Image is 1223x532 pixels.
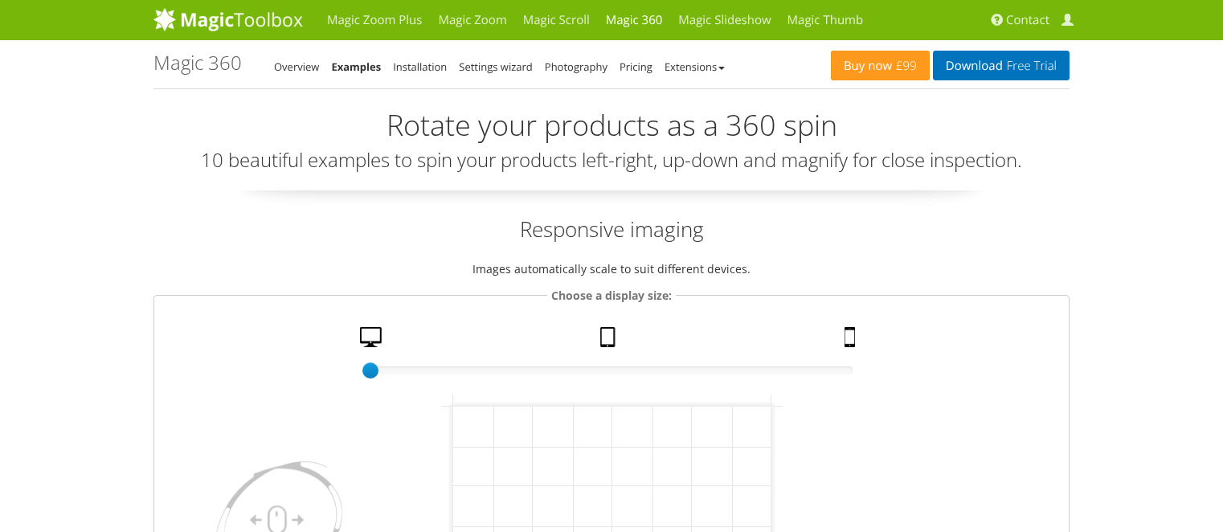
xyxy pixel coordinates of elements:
[153,149,1070,170] h3: 10 beautiful examples to spin your products left-right, up-down and magnify for close inspection.
[153,7,303,31] img: MagicToolbox.com - Image tools for your website
[393,59,447,74] a: Installation
[892,59,917,72] span: £99
[274,59,319,74] a: Overview
[838,327,865,355] a: Mobile
[1003,59,1057,72] span: Free Trial
[594,327,626,355] a: Tablet
[1006,12,1049,28] span: Contact
[153,260,1070,278] p: Images automatically scale to suit different devices.
[665,59,725,74] a: Extensions
[831,51,930,80] a: Buy now£99
[153,215,1070,243] h2: Responsive imaging
[153,109,1070,141] h2: Rotate your products as a 360 spin
[354,327,392,355] a: Desktop
[153,52,242,73] h1: Magic 360
[620,59,652,74] a: Pricing
[547,286,676,305] legend: Choose a display size:
[545,59,607,74] a: Photography
[331,59,381,74] a: Examples
[459,59,533,74] a: Settings wizard
[933,51,1070,80] a: DownloadFree Trial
